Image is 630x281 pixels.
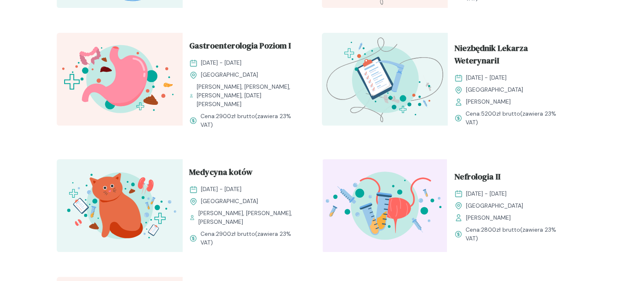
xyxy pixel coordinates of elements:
[466,189,507,198] span: [DATE] - [DATE]
[201,70,258,79] span: [GEOGRAPHIC_DATA]
[201,185,241,194] span: [DATE] - [DATE]
[201,58,241,67] span: [DATE] - [DATE]
[466,85,523,94] span: [GEOGRAPHIC_DATA]
[189,39,302,55] a: Gastroenterologia Poziom I
[197,82,302,109] span: [PERSON_NAME], [PERSON_NAME], [PERSON_NAME], [DATE][PERSON_NAME]
[189,166,302,182] a: Medycyna kotów
[466,109,567,127] span: Cena: (zawiera 23% VAT)
[57,33,183,126] img: Zpbdlx5LeNNTxNvT_GastroI_T.svg
[466,201,523,210] span: [GEOGRAPHIC_DATA]
[454,170,500,186] span: Nefrologia II
[200,112,302,129] span: Cena: (zawiera 23% VAT)
[481,110,520,117] span: 5200 zł brutto
[198,209,302,226] span: [PERSON_NAME], [PERSON_NAME], [PERSON_NAME]
[189,166,253,182] span: Medycyna kotów
[466,73,507,82] span: [DATE] - [DATE]
[454,170,567,186] a: Nefrologia II
[216,230,255,237] span: 2900 zł brutto
[322,33,448,126] img: aHe4VUMqNJQqH-M0_ProcMH_T.svg
[454,42,567,70] a: Niezbędnik Lekarza WeterynariI
[322,159,448,252] img: ZpgBUh5LeNNTxPrX_Uro_T.svg
[200,230,302,247] span: Cena: (zawiera 23% VAT)
[466,225,567,243] span: Cena: (zawiera 23% VAT)
[466,213,511,222] span: [PERSON_NAME]
[216,112,255,120] span: 2900 zł brutto
[466,97,511,106] span: [PERSON_NAME]
[57,159,183,252] img: aHfQZEMqNJQqH-e8_MedKot_T.svg
[189,39,291,55] span: Gastroenterologia Poziom I
[201,197,258,206] span: [GEOGRAPHIC_DATA]
[481,226,520,233] span: 2800 zł brutto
